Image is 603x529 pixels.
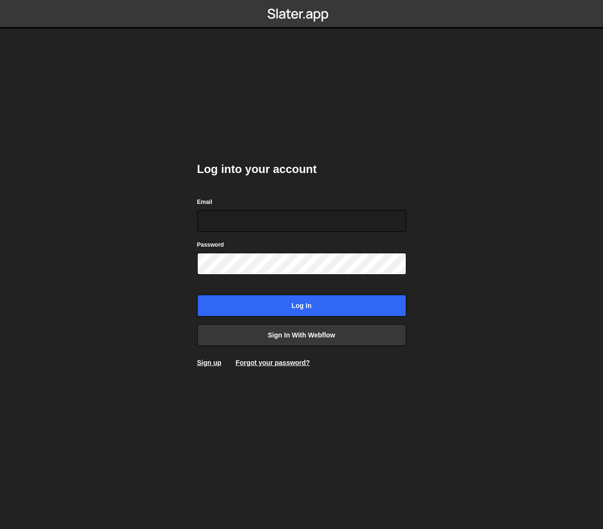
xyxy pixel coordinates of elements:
h2: Log into your account [197,162,406,177]
a: Sign in with Webflow [197,324,406,346]
label: Password [197,240,224,250]
label: Email [197,197,212,207]
a: Sign up [197,359,221,366]
a: Forgot your password? [236,359,310,366]
input: Log in [197,295,406,317]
